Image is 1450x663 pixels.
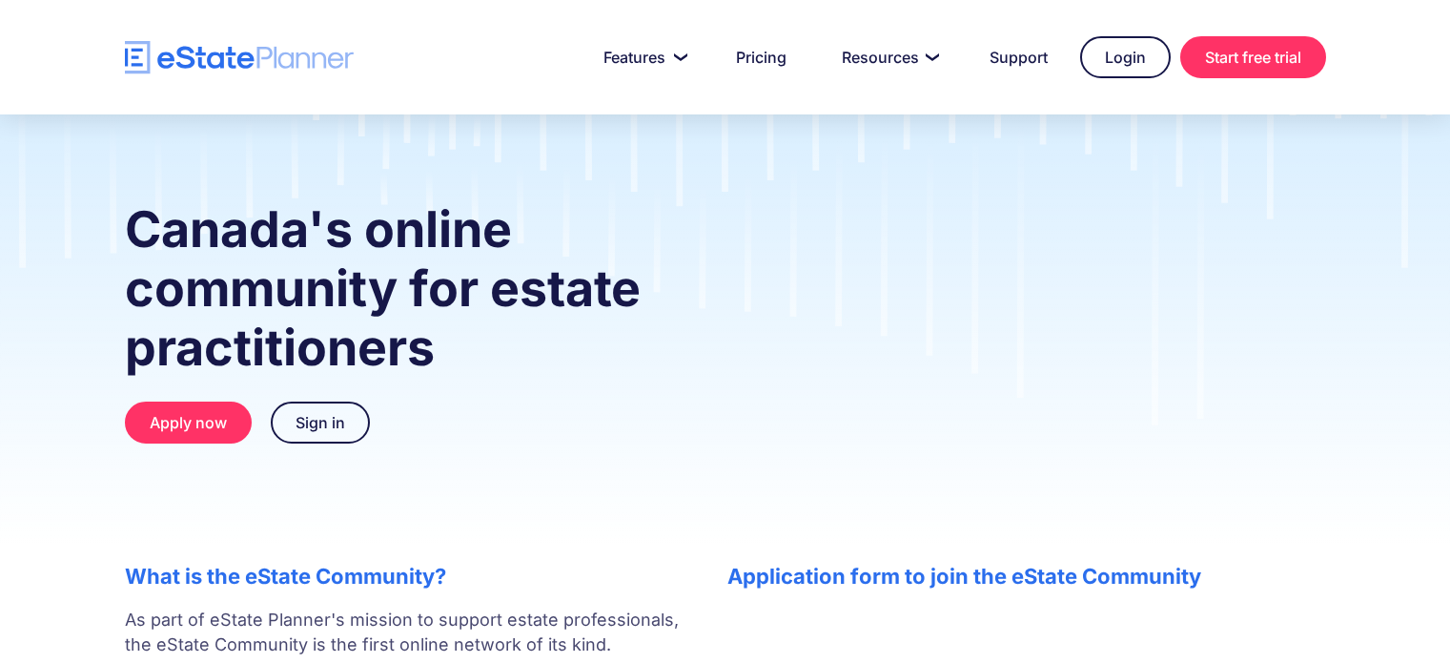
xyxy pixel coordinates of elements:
[1180,36,1326,78] a: Start free trial
[125,402,252,444] a: Apply now
[727,564,1326,589] h2: Application form to join the eState Community
[713,38,809,76] a: Pricing
[581,38,704,76] a: Features
[271,402,370,444] a: Sign in
[125,199,641,378] strong: Canada's online community for estate practitioners
[967,38,1071,76] a: Support
[819,38,957,76] a: Resources
[1080,36,1171,78] a: Login
[125,608,689,657] p: As part of eState Planner's mission to support estate professionals, the eState Community is the ...
[125,564,689,589] h2: What is the eState Community?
